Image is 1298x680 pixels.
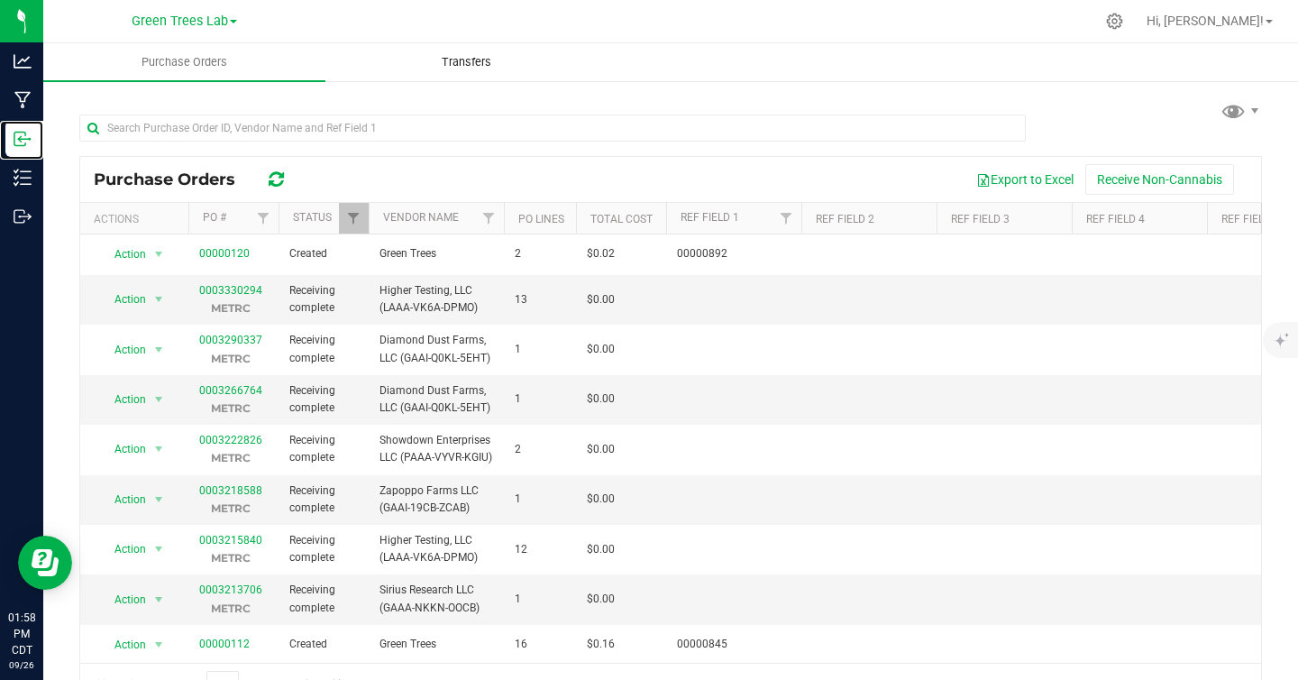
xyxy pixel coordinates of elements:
[379,245,493,262] span: Green Trees
[98,537,147,562] span: Action
[518,213,564,225] a: PO Lines
[8,610,35,658] p: 01:58 PM CDT
[199,534,262,547] a: 0003215840
[816,213,874,225] a: Ref Field 2
[379,282,493,317] span: Higher Testing, LLC (LAAA-VK6A-DPMO)
[98,387,147,412] span: Action
[289,245,358,262] span: Created
[379,432,493,466] span: Showdown Enterprises LLC (PAAA-VYVR-KGIU)
[325,43,608,81] a: Transfers
[587,441,615,458] span: $0.00
[199,434,262,446] a: 0003222826
[379,582,493,616] span: Sirius Research LLC (GAAA-NKKN-OOCB)
[289,482,358,517] span: Receiving complete
[379,382,493,417] span: Diamond Dust Farms, LLC (GAAI-Q0KL-5EHT)
[148,337,170,363] span: select
[199,334,262,346] a: 0003290337
[474,203,504,234] a: Filter
[379,332,493,366] span: Diamond Dust Farms, LLC (GAAI-Q0KL-5EHT)
[677,245,791,262] span: 00000892
[148,387,170,412] span: select
[14,207,32,225] inline-svg: Outbound
[14,91,32,109] inline-svg: Manufacturing
[117,54,251,70] span: Purchase Orders
[203,211,226,224] a: PO #
[289,332,358,366] span: Receiving complete
[587,636,615,653] span: $0.16
[1147,14,1264,28] span: Hi, [PERSON_NAME]!
[587,541,615,558] span: $0.00
[199,400,262,417] p: METRC
[289,282,358,317] span: Receiving complete
[515,245,565,262] span: 2
[199,449,262,466] p: METRC
[148,436,170,462] span: select
[590,213,653,225] a: Total Cost
[379,636,493,653] span: Green Trees
[289,532,358,566] span: Receiving complete
[587,291,615,308] span: $0.00
[94,213,181,225] div: Actions
[43,43,325,81] a: Purchase Orders
[148,587,170,612] span: select
[148,632,170,657] span: select
[677,636,791,653] span: 00000845
[98,337,147,363] span: Action
[249,203,279,234] a: Filter
[98,632,147,657] span: Action
[587,491,615,508] span: $0.00
[14,52,32,70] inline-svg: Analytics
[18,536,72,590] iframe: Resource center
[515,391,565,408] span: 1
[199,584,262,596] a: 0003213706
[772,203,801,234] a: Filter
[199,350,262,367] p: METRC
[132,14,228,29] span: Green Trees Lab
[515,636,565,653] span: 16
[515,441,565,458] span: 2
[98,587,147,612] span: Action
[199,384,262,397] a: 0003266764
[148,242,170,267] span: select
[515,341,565,358] span: 1
[289,382,358,417] span: Receiving complete
[199,284,262,297] a: 0003330294
[1221,213,1280,225] a: Ref Field 5
[94,170,253,189] span: Purchase Orders
[199,549,262,566] p: METRC
[8,658,35,672] p: 09/26
[951,213,1010,225] a: Ref Field 3
[14,169,32,187] inline-svg: Inventory
[515,541,565,558] span: 12
[199,500,262,517] p: METRC
[339,203,369,234] a: Filter
[1103,13,1126,30] div: Manage settings
[199,638,250,650] a: 00000112
[515,291,565,308] span: 13
[148,537,170,562] span: select
[379,482,493,517] span: Zapoppo Farms LLC (GAAI-19CB-ZCAB)
[587,591,615,608] span: $0.00
[148,287,170,312] span: select
[964,164,1085,195] button: Export to Excel
[289,582,358,616] span: Receiving complete
[199,484,262,497] a: 0003218588
[289,636,358,653] span: Created
[199,600,262,617] p: METRC
[148,487,170,512] span: select
[1085,164,1234,195] button: Receive Non-Cannabis
[383,211,459,224] a: Vendor Name
[417,54,516,70] span: Transfers
[199,299,262,317] p: METRC
[587,341,615,358] span: $0.00
[14,130,32,148] inline-svg: Inbound
[98,287,147,312] span: Action
[293,211,332,224] a: Status
[515,591,565,608] span: 1
[1086,213,1145,225] a: Ref Field 4
[587,391,615,408] span: $0.00
[681,211,739,224] a: Ref Field 1
[79,115,1026,142] input: Search Purchase Order ID, Vendor Name and Ref Field 1
[587,245,615,262] span: $0.02
[199,247,250,260] a: 00000120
